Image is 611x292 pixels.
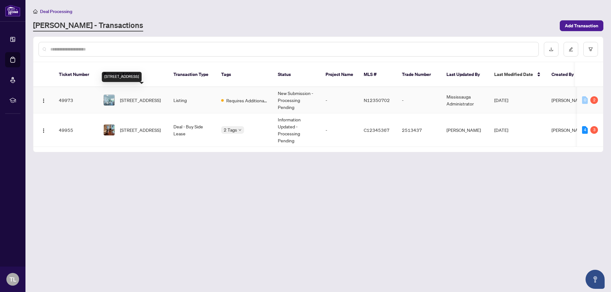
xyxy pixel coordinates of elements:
[320,62,359,87] th: Project Name
[273,87,320,113] td: New Submission - Processing Pending
[120,97,161,104] span: [STREET_ADDRESS]
[320,113,359,147] td: -
[569,47,573,51] span: edit
[168,113,216,147] td: Deal - Buy Side Lease
[397,62,441,87] th: Trade Number
[586,270,605,289] button: Open asap
[397,113,441,147] td: 2513437
[590,126,598,134] div: 3
[104,95,115,105] img: thumbnail-img
[98,62,168,87] th: Property Address
[168,87,216,113] td: Listing
[494,71,533,78] span: Last Modified Date
[5,5,20,17] img: logo
[168,62,216,87] th: Transaction Type
[494,97,508,103] span: [DATE]
[588,47,593,51] span: filter
[364,127,390,133] span: C12345367
[560,20,603,31] button: Add Transaction
[565,21,598,31] span: Add Transaction
[551,127,586,133] span: [PERSON_NAME]
[40,9,72,14] span: Deal Processing
[54,87,98,113] td: 49973
[551,97,586,103] span: [PERSON_NAME]
[544,42,558,57] button: download
[273,113,320,147] td: Information Updated - Processing Pending
[224,126,237,133] span: 2 Tags
[273,62,320,87] th: Status
[494,127,508,133] span: [DATE]
[582,126,588,134] div: 4
[441,113,489,147] td: [PERSON_NAME]
[102,72,142,82] div: [STREET_ADDRESS]
[33,20,143,31] a: [PERSON_NAME] - Transactions
[33,9,38,14] span: home
[10,275,16,284] span: TL
[583,42,598,57] button: filter
[489,62,546,87] th: Last Modified Date
[441,62,489,87] th: Last Updated By
[39,95,49,105] button: Logo
[54,62,98,87] th: Ticket Number
[397,87,441,113] td: -
[120,126,161,133] span: [STREET_ADDRESS]
[104,125,115,135] img: thumbnail-img
[549,47,553,51] span: download
[41,128,46,133] img: Logo
[582,96,588,104] div: 0
[364,97,390,103] span: N12350702
[441,87,489,113] td: Mississauga Administrator
[564,42,578,57] button: edit
[546,62,585,87] th: Created By
[54,113,98,147] td: 49955
[39,125,49,135] button: Logo
[226,97,268,104] span: Requires Additional Docs
[238,128,242,132] span: down
[359,62,397,87] th: MLS #
[590,96,598,104] div: 2
[320,87,359,113] td: -
[41,98,46,103] img: Logo
[216,62,273,87] th: Tags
